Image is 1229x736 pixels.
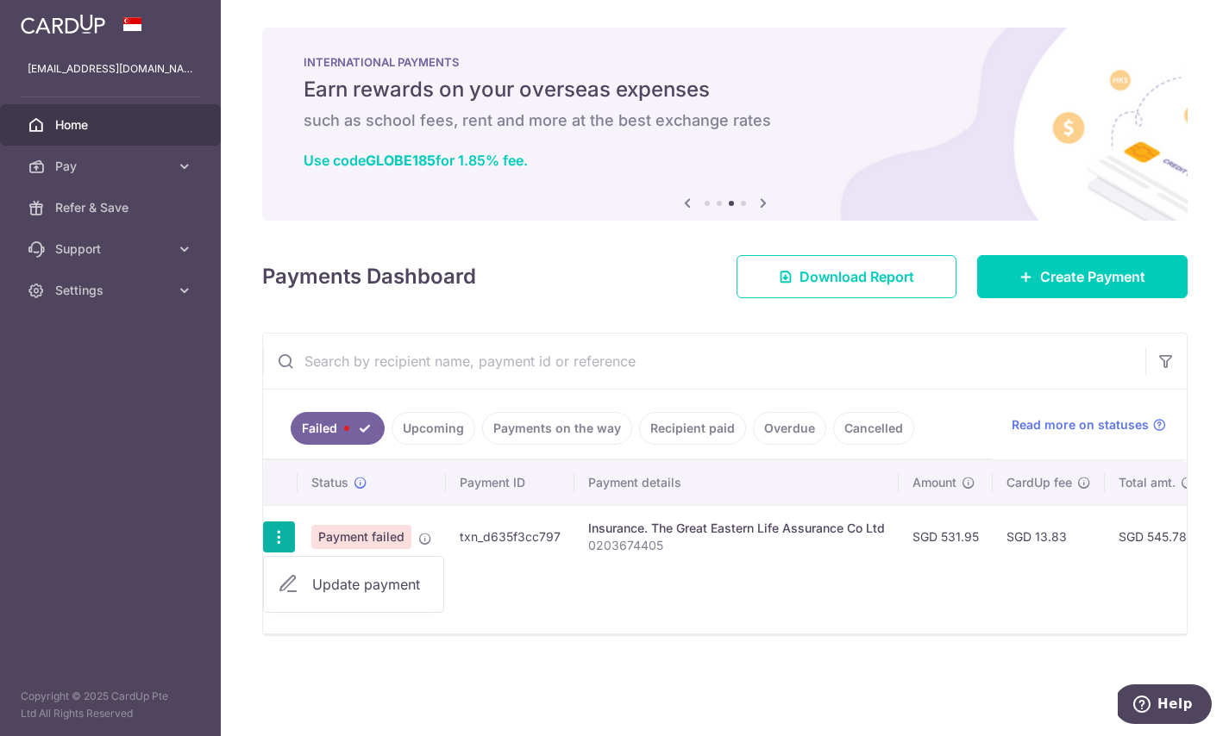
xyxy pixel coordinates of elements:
[392,412,475,445] a: Upcoming
[482,412,632,445] a: Payments on the way
[446,460,574,505] th: Payment ID
[1118,684,1212,727] iframe: Opens a widget where you can find more information
[55,199,169,216] span: Refer & Save
[977,255,1188,298] a: Create Payment
[55,282,169,299] span: Settings
[753,412,826,445] a: Overdue
[588,537,885,554] p: 0203674405
[993,505,1105,568] td: SGD 13.83
[28,60,193,78] p: [EMAIL_ADDRESS][DOMAIN_NAME]
[366,152,436,169] b: GLOBE185
[55,116,169,134] span: Home
[304,110,1146,131] h6: such as school fees, rent and more at the best exchange rates
[304,55,1146,69] p: INTERNATIONAL PAYMENTS
[1040,266,1145,287] span: Create Payment
[1012,416,1149,433] span: Read more on statuses
[304,152,528,169] a: Use codeGLOBE185for 1.85% fee.
[311,525,411,549] span: Payment failed
[311,474,348,491] span: Status
[262,261,476,292] h4: Payments Dashboard
[1012,416,1166,433] a: Read more on statuses
[799,266,914,287] span: Download Report
[574,460,899,505] th: Payment details
[446,505,574,568] td: txn_d635f3cc797
[21,14,105,34] img: CardUp
[291,412,385,445] a: Failed
[1119,474,1176,491] span: Total amt.
[833,412,914,445] a: Cancelled
[737,255,956,298] a: Download Report
[263,334,1145,389] input: Search by recipient name, payment id or reference
[899,505,993,568] td: SGD 531.95
[55,158,169,175] span: Pay
[55,240,169,258] span: Support
[262,28,1188,221] img: International Payment Banner
[304,76,1146,103] h5: Earn rewards on your overseas expenses
[639,412,746,445] a: Recipient paid
[1105,505,1208,568] td: SGD 545.78
[912,474,956,491] span: Amount
[588,520,885,537] div: Insurance. The Great Eastern Life Assurance Co Ltd
[1006,474,1072,491] span: CardUp fee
